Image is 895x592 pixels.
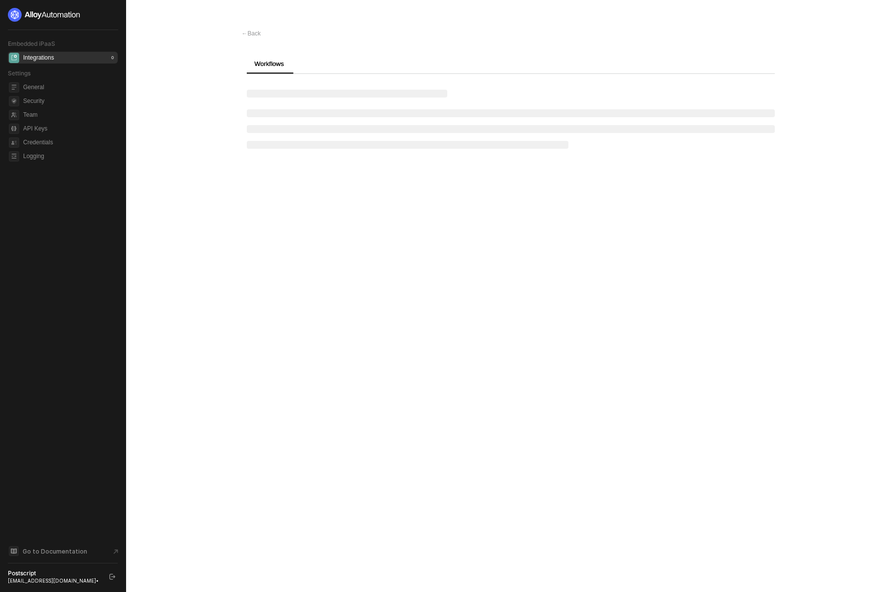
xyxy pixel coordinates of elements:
a: Knowledge Base [8,545,118,557]
span: Settings [8,69,31,77]
div: Postscript [8,569,100,577]
span: logging [9,151,19,162]
img: logo [8,8,81,22]
a: logo [8,8,118,22]
span: Team [23,109,116,121]
span: Credentials [23,136,116,148]
span: API Keys [23,123,116,134]
span: General [23,81,116,93]
span: security [9,96,19,106]
span: documentation [9,546,19,556]
div: [EMAIL_ADDRESS][DOMAIN_NAME] • [8,577,100,584]
div: Integrations [23,54,54,62]
span: Go to Documentation [23,547,87,556]
div: 0 [109,54,116,62]
span: Workflows [255,60,284,67]
span: Security [23,95,116,107]
span: Embedded iPaaS [8,40,55,47]
span: ← [242,30,248,37]
span: Logging [23,150,116,162]
span: team [9,110,19,120]
div: Back [242,30,261,38]
span: api-key [9,124,19,134]
span: general [9,82,19,93]
span: integrations [9,53,19,63]
span: logout [109,574,115,580]
span: credentials [9,137,19,148]
span: document-arrow [111,547,121,557]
